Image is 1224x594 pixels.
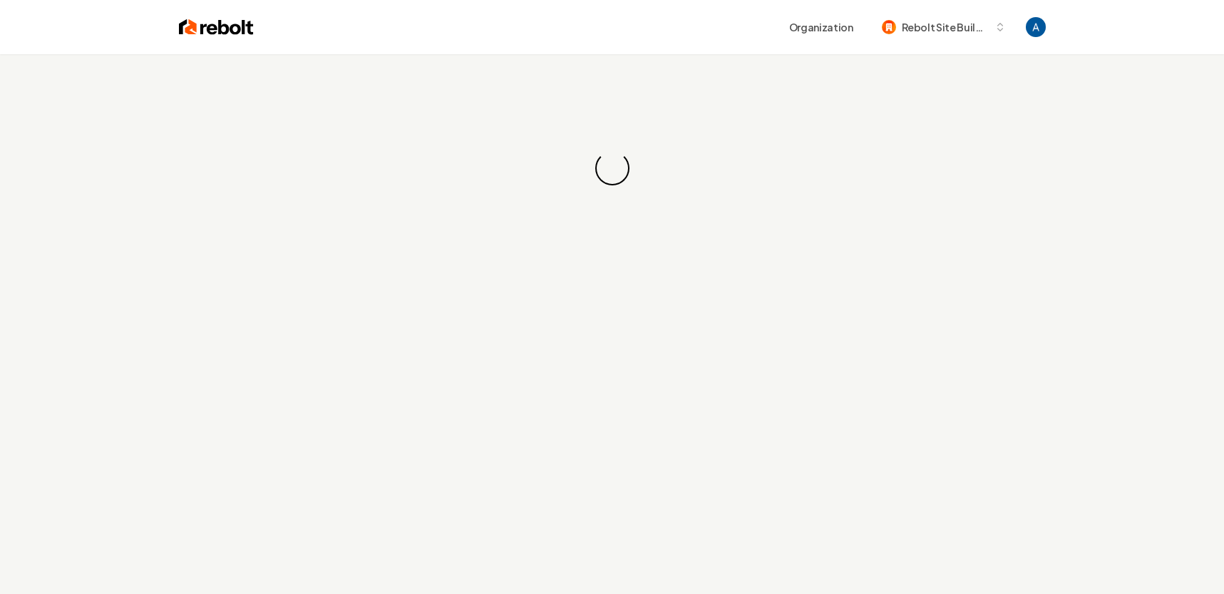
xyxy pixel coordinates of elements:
button: Organization [781,14,862,40]
button: Open user button [1026,17,1046,37]
img: Rebolt Site Builder [882,20,896,34]
div: Loading [592,148,632,189]
img: Rebolt Logo [179,17,254,37]
img: Andrew Magana [1026,17,1046,37]
span: Rebolt Site Builder [902,20,989,35]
